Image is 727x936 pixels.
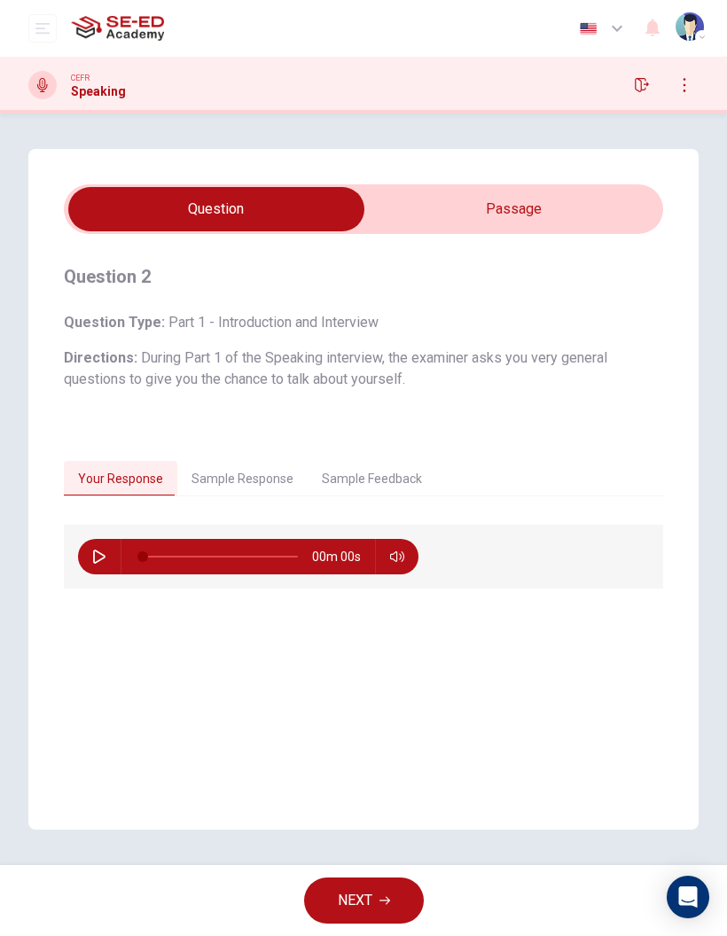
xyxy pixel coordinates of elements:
img: Profile picture [676,12,704,41]
h1: Speaking [71,84,126,98]
div: basic tabs example [64,461,663,498]
h4: Question 2 [64,262,663,291]
button: Your Response [64,461,177,498]
span: 00m 00s [312,539,375,574]
span: NEXT [338,888,372,913]
button: open mobile menu [28,14,57,43]
span: During Part 1 of the Speaking interview, the examiner asks you very general questions to give you... [64,349,607,387]
img: SE-ED Academy logo [71,11,164,46]
span: Part 1 - Introduction and Interview [165,314,379,331]
div: Open Intercom Messenger [667,876,709,918]
h6: Question Type : [64,312,663,333]
button: Sample Feedback [308,461,436,498]
img: en [577,22,599,35]
h6: Directions : [64,347,663,390]
button: Sample Response [177,461,308,498]
button: NEXT [304,877,424,924]
span: CEFR [71,72,90,84]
